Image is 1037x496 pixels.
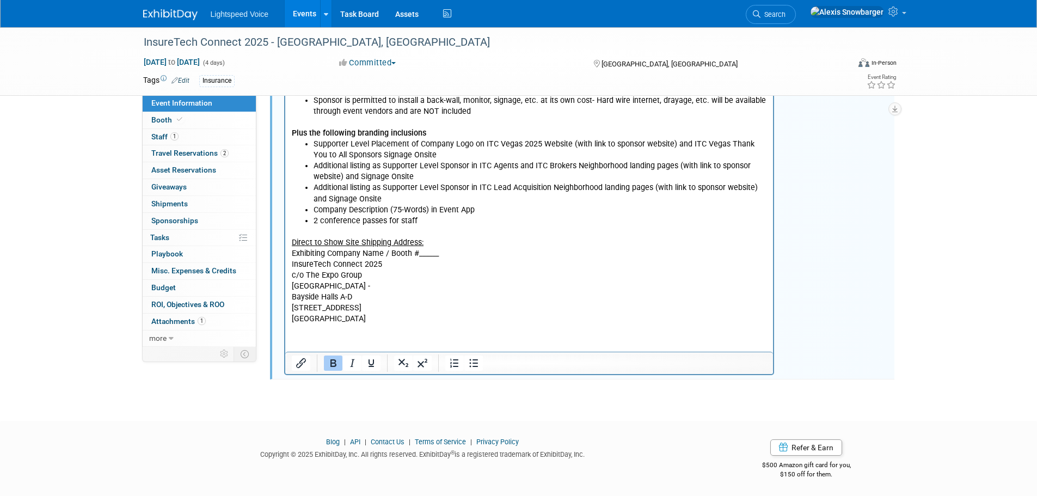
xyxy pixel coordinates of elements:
div: $500 Amazon gift card for you, [719,454,894,479]
td: Personalize Event Tab Strip [215,347,234,361]
button: Committed [335,57,400,69]
span: Misc. Expenses & Credits [151,266,236,275]
button: Italic [343,356,361,371]
a: Misc. Expenses & Credits [143,263,256,279]
b: [GEOGRAPHIC_DATA], Level 2 – [GEOGRAPHIC_DATA] [63,158,253,167]
li: Supporter Level Placement of Company Logo on ITC Vegas 2025 Website (with link to sponsor website... [28,299,482,321]
span: ROI, Objectives & ROO [151,300,224,309]
a: Sponsorships [143,213,256,229]
span: | [468,438,475,446]
a: Travel Reservations2 [143,145,256,162]
span: Event Information [151,99,212,107]
li: Fully turnkey Table Top + 2 chairs with sponsor logo incorporated into table design (designed and... [28,223,482,245]
li: 2 conference passes for staff [28,376,482,387]
span: Lightspeed Voice [211,10,269,19]
span: more [149,334,167,342]
a: Search [746,5,796,24]
li: 10’ x 10’ Booth in [GEOGRAPHIC_DATA] [DATE][DATE] & [DATE] located in ITC Agents + Brokers Neighb... [28,37,482,59]
span: Asset Reservations [151,166,216,174]
td: Toggle Event Tabs [234,347,256,361]
u: Direct to Show Site Shipping Address: [7,399,138,408]
button: Numbered list [445,356,464,371]
a: Event Information [143,95,256,112]
body: Rich Text Area. Press ALT-0 for help. [6,4,483,485]
span: Staff [151,132,179,141]
b: Plus the following branding inclusions [7,289,141,298]
li: Fully turnkey Table Top + 2 chairs with sponsor logo incorporated into table design (designed and... [50,103,482,125]
span: [GEOGRAPHIC_DATA], [GEOGRAPHIC_DATA] [602,60,738,68]
p: Your booth includes the following: rendering example below [7,190,482,212]
button: Insert/edit link [292,356,310,371]
a: Budget [143,280,256,296]
span: Attachments [151,317,206,326]
b: 40 [154,180,162,189]
b: 10x5 Table Top [23,201,77,211]
td: Tags [143,75,189,87]
span: Sponsorships [151,216,198,225]
li: Additional listing as Supporter Level Sponsor in ITC Lead Acquisition Neighborhood landing pages ... [28,343,482,365]
span: [DATE] [DATE] [143,57,200,67]
a: Staff1 [143,129,256,145]
div: Insurance [199,75,235,87]
li: Sponsor is permitted to install a back-wall, monitor, signage, etc. at its own cost [50,136,482,146]
span: Search [760,10,786,19]
li: Additional listing as Supporter Level Sponsor in ITC Agents and ITC Brokers Neighborhood landing ... [28,321,482,343]
span: 1 [198,317,206,325]
div: Event Format [785,57,897,73]
div: $150 off for them. [719,470,894,479]
li: 10’ wide Pipe & Drape with 3’ high side wall pipe and drape [28,212,482,223]
a: Refer & Earn [770,439,842,456]
a: Blog [326,438,340,446]
button: Underline [362,356,381,371]
a: Privacy Policy [476,438,519,446]
i: Booth reservation complete [177,117,182,123]
a: Shipments [143,196,256,212]
a: Booth [143,112,256,128]
img: Format-Inperson.png [858,58,869,67]
b: Exhibit Space - carpet ordered [DATE] [7,27,139,36]
span: Playbook [151,249,183,258]
a: Playbook [143,246,256,262]
li: Hard wire internet, drayage, etc. will be available through event vendors and are NOT included [50,146,482,157]
span: (4 days) [202,59,225,66]
a: Attachments1 [143,314,256,330]
span: Budget [151,283,176,292]
li: Access to electrical outlet [28,245,482,256]
button: Subscript [394,356,413,371]
span: 2 [220,149,229,157]
a: Tasks [143,230,256,246]
b: ITC Agents + Brokers 1-Day Expo ([DATE] 9am - 5pm) [7,70,193,79]
span: to [167,58,177,66]
span: Giveaways [151,182,187,191]
li: Company Description (75-Words) in Event App [28,365,482,376]
span: Travel Reservations [151,149,229,157]
a: ROI, Objectives & ROO [143,297,256,313]
span: Tasks [150,233,169,242]
div: InsureTech Connect 2025 - [GEOGRAPHIC_DATA], [GEOGRAPHIC_DATA] [140,33,833,52]
button: Bullet list [464,356,483,371]
a: Giveaways [143,179,256,195]
span: Shipments [151,199,188,208]
li: 10’ wide Pipe & Drape with 3’ high side wall pipe and drape [50,92,482,103]
span: 1 [170,132,179,140]
a: more [143,330,256,347]
div: Event Rating [867,75,896,80]
span: Booth [151,115,185,124]
li: Sponsor is permitted to install a back-wall, monitor, signage, etc. at its own cost- Hard wire in... [28,256,482,278]
a: View Level 2 Floorplan [28,169,107,178]
button: Superscript [413,356,432,371]
b: CUSTOM ACTIVATION – Preferred Partner Price: $15,225 (Retail Price: $18,750) [7,5,289,14]
li: Access to electrical outlet [50,125,482,136]
span: | [362,438,369,446]
b: Location: [28,158,61,167]
sup: ® [451,450,455,456]
span: | [406,438,413,446]
img: ExhibitDay [143,9,198,20]
span: | [341,438,348,446]
button: Bold [324,356,342,371]
div: Copyright © 2025 ExhibitDay, Inc. All rights reserved. ExhibitDay is a registered trademark of Ex... [143,447,703,460]
a: Asset Reservations [143,162,256,179]
div: In-Person [871,59,897,67]
a: Terms of Service [415,438,466,446]
p: Exhibiting Company Name / Booth #______ InsureTech Connect 2025 c/o The Expo Group [GEOGRAPHIC_DA... [7,387,482,486]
